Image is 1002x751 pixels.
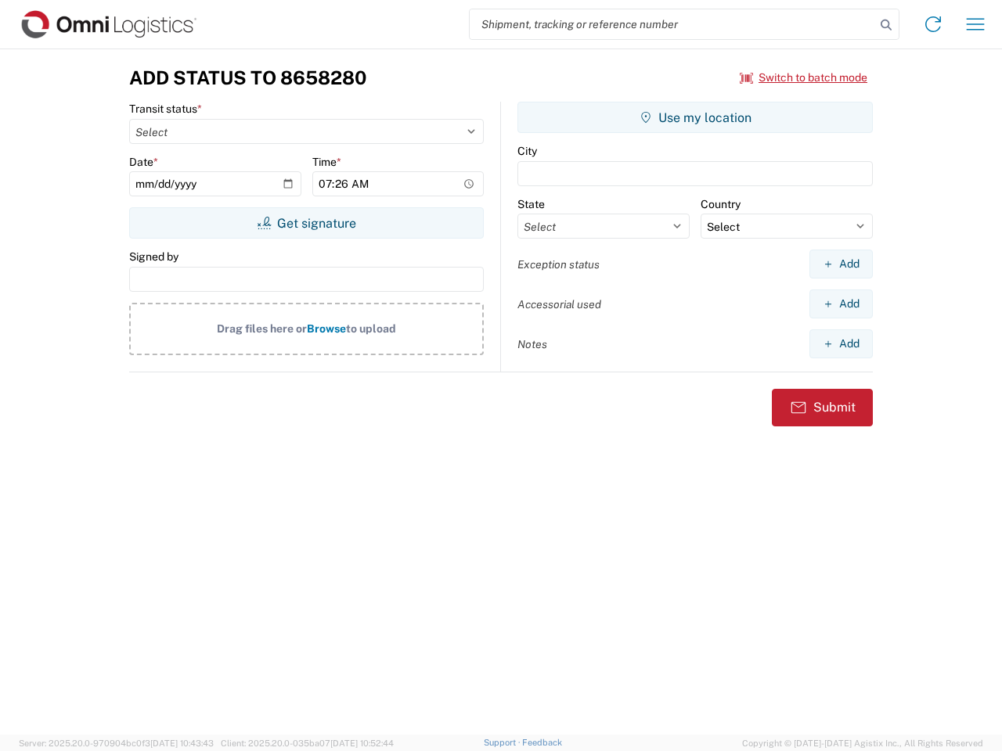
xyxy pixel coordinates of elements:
[330,738,394,748] span: [DATE] 10:52:44
[742,736,983,750] span: Copyright © [DATE]-[DATE] Agistix Inc., All Rights Reserved
[809,329,873,358] button: Add
[312,155,341,169] label: Time
[470,9,875,39] input: Shipment, tracking or reference number
[150,738,214,748] span: [DATE] 10:43:43
[129,155,158,169] label: Date
[772,389,873,426] button: Submit
[517,257,600,271] label: Exception status
[346,322,396,335] span: to upload
[221,738,394,748] span: Client: 2025.20.0-035ba07
[517,144,537,158] label: City
[217,322,307,335] span: Drag files here or
[517,102,873,133] button: Use my location
[517,297,601,311] label: Accessorial used
[129,66,366,89] h3: Add Status to 8658280
[809,289,873,318] button: Add
[809,250,873,278] button: Add
[129,102,202,116] label: Transit status
[129,207,484,239] button: Get signature
[517,197,545,211] label: State
[484,738,523,747] a: Support
[517,337,547,351] label: Notes
[701,197,741,211] label: Country
[307,322,346,335] span: Browse
[19,738,214,748] span: Server: 2025.20.0-970904bc0f3
[522,738,562,747] a: Feedback
[740,65,867,91] button: Switch to batch mode
[129,250,178,264] label: Signed by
